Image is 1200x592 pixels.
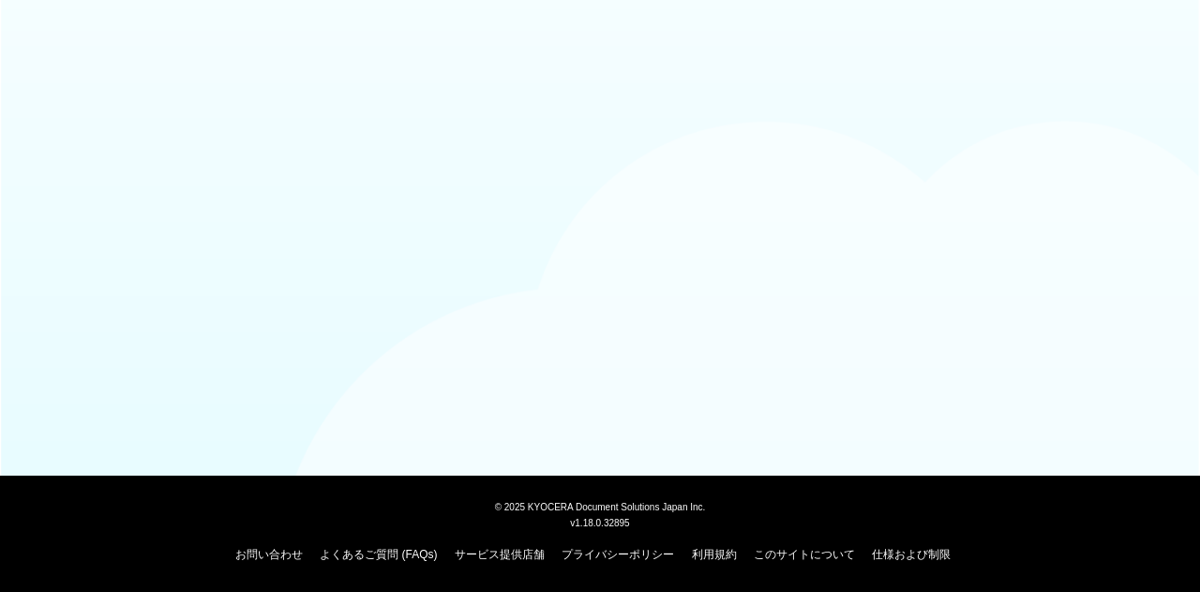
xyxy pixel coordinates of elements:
a: このサイトについて [754,548,855,561]
a: サービス提供店舗 [455,548,545,561]
span: © 2025 KYOCERA Document Solutions Japan Inc. [495,500,706,512]
a: プライバシーポリシー [562,548,674,561]
a: お問い合わせ [235,548,303,561]
a: よくあるご質問 (FAQs) [320,548,437,561]
a: 仕様および制限 [872,548,951,561]
a: 利用規約 [692,548,737,561]
span: v1.18.0.32895 [570,517,629,528]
